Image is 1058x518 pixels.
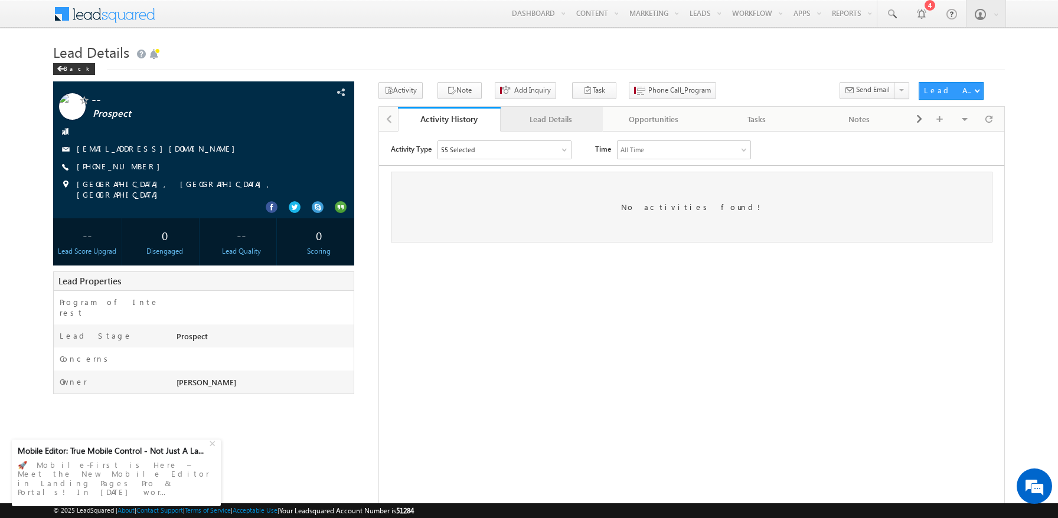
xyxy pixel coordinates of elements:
[92,93,280,105] span: --
[648,85,711,96] span: Phone Call_Program
[60,297,162,318] label: Program of Interest
[53,505,414,516] span: © 2025 LeadSquared | | | | |
[133,246,196,257] div: Disengaged
[59,93,86,124] img: Profile photo
[840,82,895,99] button: Send Email
[216,9,232,27] span: Time
[603,107,706,132] a: Opportunities
[185,506,231,514] a: Terms of Service
[856,84,890,95] span: Send Email
[60,376,87,387] label: Owner
[56,224,119,246] div: --
[288,246,351,257] div: Scoring
[210,224,273,246] div: --
[60,353,112,364] label: Concerns
[396,506,414,515] span: 51284
[12,40,613,111] div: No activities found!
[59,9,192,27] div: Sales Activity,Program,Email Bounced,Email Link Clicked,Email Marked Spam & 50 more..
[18,457,215,500] div: 🚀 Mobile-First is Here – Meet the New Mobile Editor in Landing Pages Pro & Portals! In [DATE] wor...
[501,107,603,132] a: Lead Details
[12,9,53,27] span: Activity Type
[117,506,135,514] a: About
[58,275,121,287] span: Lead Properties
[56,246,119,257] div: Lead Score Upgrad
[407,113,492,124] div: Activity History
[715,112,798,126] div: Tasks
[53,63,101,73] a: Back
[53,63,95,75] div: Back
[818,112,900,126] div: Notes
[572,82,616,99] button: Task
[53,42,129,61] span: Lead Details
[62,13,96,24] div: 55 Selected
[136,506,183,514] a: Contact Support
[60,330,132,341] label: Lead Stage
[629,82,716,99] button: Phone Call_Program
[612,112,695,126] div: Opportunities
[77,143,241,153] a: [EMAIL_ADDRESS][DOMAIN_NAME]
[288,224,351,246] div: 0
[210,246,273,257] div: Lead Quality
[241,13,265,24] div: All Time
[706,107,808,132] a: Tasks
[233,506,277,514] a: Acceptable Use
[919,82,984,100] button: Lead Actions
[177,377,236,387] span: [PERSON_NAME]
[133,224,196,246] div: 0
[93,108,281,120] span: Prospect
[495,82,556,99] button: Add Inquiry
[207,435,221,450] div: +
[514,85,551,96] span: Add Inquiry
[77,161,166,173] span: [PHONE_NUMBER]
[808,107,911,132] a: Notes
[18,445,208,456] div: Mobile Editor: True Mobile Control - Not Just A La...
[437,82,482,99] button: Note
[398,107,501,132] a: Activity History
[279,506,414,515] span: Your Leadsquared Account Number is
[378,82,423,99] button: Activity
[924,85,974,96] div: Lead Actions
[77,179,323,200] span: [GEOGRAPHIC_DATA], [GEOGRAPHIC_DATA], [GEOGRAPHIC_DATA]
[510,112,593,126] div: Lead Details
[174,330,354,347] div: Prospect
